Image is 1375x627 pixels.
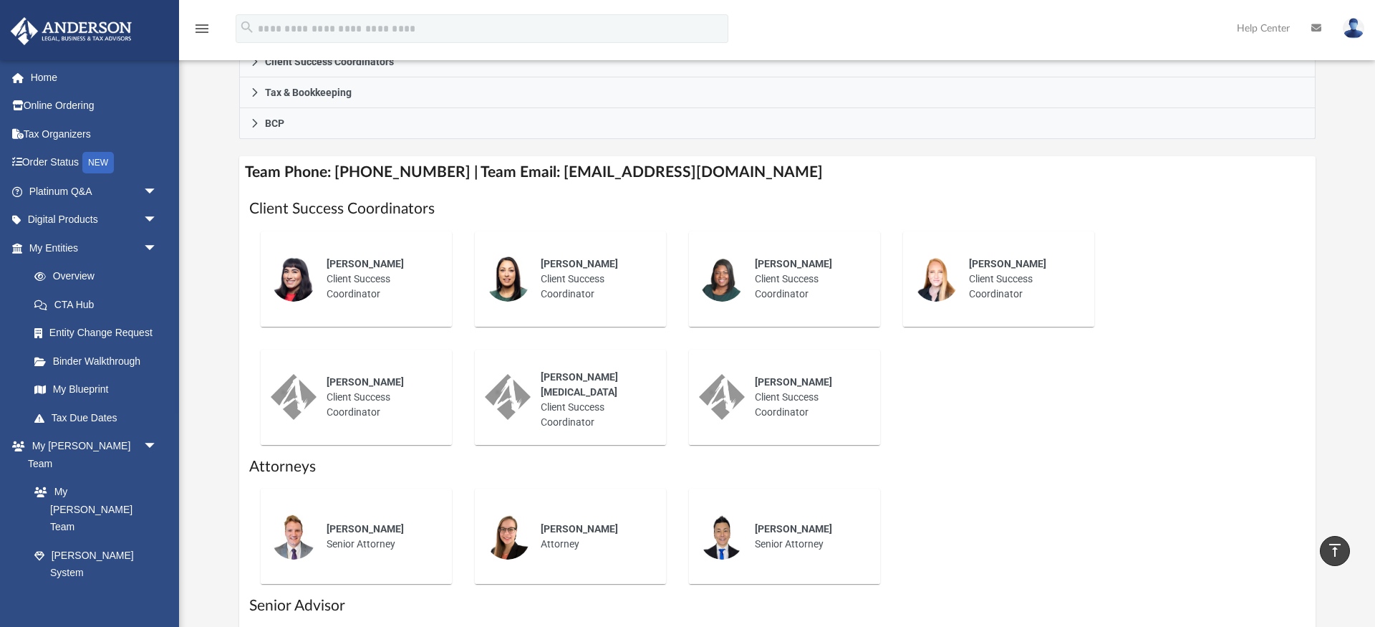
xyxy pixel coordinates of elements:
h4: Team Phone: [PHONE_NUMBER] | Team Email: [EMAIL_ADDRESS][DOMAIN_NAME] [239,156,1316,188]
span: [PERSON_NAME] [327,523,404,535]
a: menu [193,27,211,37]
h1: Attorneys [249,456,1306,477]
a: Entity Change Request [20,319,179,348]
a: My Blueprint [20,375,172,404]
span: arrow_drop_down [143,432,172,461]
img: thumbnail [913,256,959,302]
div: Senior Attorney [317,512,442,562]
a: Tax Organizers [10,120,179,148]
a: Tax & Bookkeeping [239,77,1316,108]
span: [PERSON_NAME] [541,523,618,535]
a: My [PERSON_NAME] Team [20,478,165,542]
span: Client Success Coordinators [265,57,394,67]
span: arrow_drop_down [143,177,172,206]
h1: Senior Advisor [249,595,1306,616]
span: [PERSON_NAME] [541,258,618,269]
a: Tax Due Dates [20,403,179,432]
a: Online Ordering [10,92,179,120]
a: My [PERSON_NAME] Teamarrow_drop_down [10,432,172,478]
span: [PERSON_NAME] [327,376,404,388]
i: vertical_align_top [1326,542,1343,559]
img: User Pic [1343,18,1364,39]
span: [PERSON_NAME] [755,523,832,535]
img: thumbnail [699,374,745,420]
div: Client Success Coordinator [531,247,656,312]
a: Binder Walkthrough [20,347,179,375]
img: thumbnail [271,374,317,420]
a: CTA Hub [20,290,179,319]
a: Overview [20,262,179,291]
a: Digital Productsarrow_drop_down [10,206,179,234]
img: thumbnail [271,256,317,302]
div: Attorney [531,512,656,562]
a: BCP [239,108,1316,139]
img: thumbnail [271,514,317,560]
div: Client Success Coordinator [531,360,656,440]
img: thumbnail [485,256,531,302]
img: thumbnail [485,514,531,560]
span: [PERSON_NAME][MEDICAL_DATA] [541,371,618,398]
i: search [239,19,255,35]
img: thumbnail [699,256,745,302]
span: arrow_drop_down [143,206,172,235]
i: menu [193,20,211,37]
a: Home [10,63,179,92]
h1: Client Success Coordinators [249,198,1306,219]
div: Client Success Coordinator [317,247,442,312]
a: [PERSON_NAME] System [20,541,172,587]
span: BCP [265,118,284,128]
a: My Entitiesarrow_drop_down [10,234,179,262]
span: Tax & Bookkeeping [265,87,352,97]
span: arrow_drop_down [143,234,172,263]
a: Order StatusNEW [10,148,179,178]
div: Client Success Coordinator [959,247,1084,312]
a: Platinum Q&Aarrow_drop_down [10,177,179,206]
img: Anderson Advisors Platinum Portal [6,17,136,45]
a: Client Success Coordinators [239,47,1316,77]
div: Client Success Coordinator [745,365,870,430]
div: Senior Attorney [745,512,870,562]
div: NEW [82,152,114,173]
img: thumbnail [699,514,745,560]
div: Client Success Coordinator [745,247,870,312]
span: [PERSON_NAME] [969,258,1046,269]
a: vertical_align_top [1320,536,1350,566]
span: [PERSON_NAME] [755,258,832,269]
div: Client Success Coordinator [317,365,442,430]
img: thumbnail [485,374,531,420]
span: [PERSON_NAME] [327,258,404,269]
span: [PERSON_NAME] [755,376,832,388]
